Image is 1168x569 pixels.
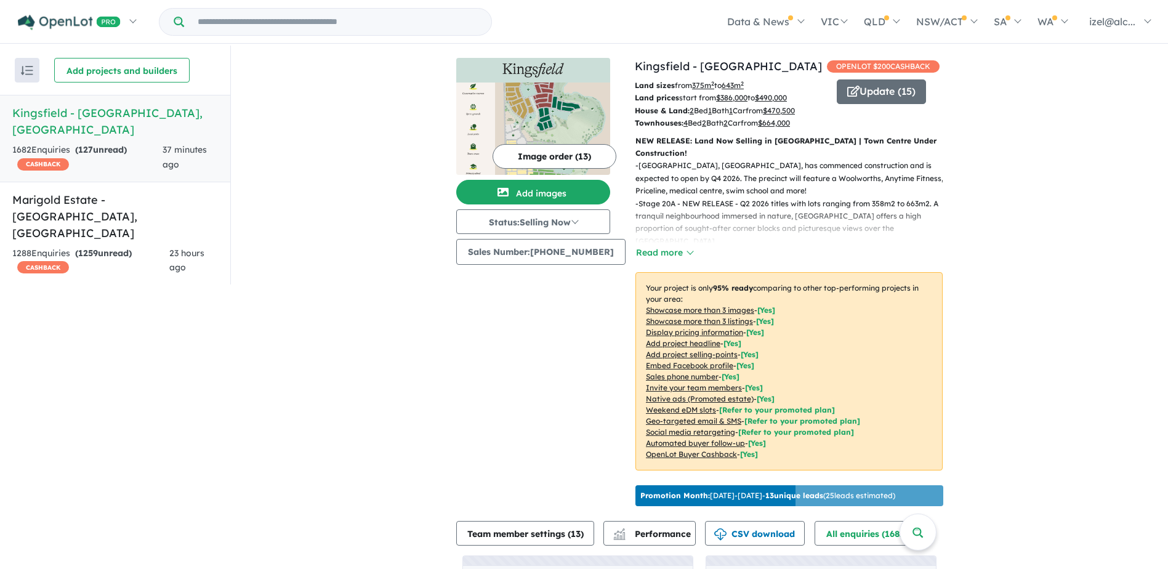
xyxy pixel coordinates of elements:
[716,93,747,102] u: $ 386,000
[635,105,828,117] p: Bed Bath Car from
[78,248,98,259] span: 1259
[17,158,69,171] span: CASHBACK
[456,83,610,175] img: Kingsfield - Sunbury
[646,383,742,392] u: Invite your team members
[646,416,741,426] u: Geo-targeted email & SMS
[169,248,204,273] span: 23 hours ago
[17,261,69,273] span: CASHBACK
[744,416,860,426] span: [Refer to your promoted plan]
[765,491,823,500] b: 13 unique leads
[615,528,691,539] span: Performance
[456,58,610,175] a: Kingsfield - Sunbury LogoKingsfield - Sunbury
[646,361,733,370] u: Embed Facebook profile
[746,328,764,337] span: [ Yes ]
[493,144,616,169] button: Image order (13)
[736,361,754,370] span: [ Yes ]
[705,521,805,546] button: CSV download
[757,394,775,403] span: [Yes]
[714,81,744,90] span: to
[12,192,218,241] h5: Marigold Estate - [GEOGRAPHIC_DATA] , [GEOGRAPHIC_DATA]
[729,106,733,115] u: 1
[723,118,728,127] u: 2
[635,159,953,197] p: - [GEOGRAPHIC_DATA], [GEOGRAPHIC_DATA], has commenced construction and is expected to open by Q4 ...
[614,528,625,535] img: line-chart.svg
[635,272,943,470] p: Your project is only comparing to other top-performing projects in your area: - - - - - - - - - -...
[713,283,753,293] b: 95 % ready
[12,143,163,172] div: 1682 Enquir ies
[722,81,744,90] u: 643 m
[646,394,754,403] u: Native ads (Promoted estate)
[635,79,828,92] p: from
[723,339,741,348] span: [ Yes ]
[646,450,737,459] u: OpenLot Buyer Cashback
[18,15,121,30] img: Openlot PRO Logo White
[21,66,33,75] img: sort.svg
[603,521,696,546] button: Performance
[711,80,714,87] sup: 2
[646,372,719,381] u: Sales phone number
[758,118,790,127] u: $ 664,000
[827,60,940,73] span: OPENLOT $ 200 CASHBACK
[741,350,759,359] span: [ Yes ]
[1089,15,1135,28] span: izel@alc...
[635,246,693,260] button: Read more
[635,117,828,129] p: Bed Bath Car from
[683,118,688,127] u: 4
[815,521,926,546] button: All enquiries (1682)
[635,106,690,115] b: House & Land:
[708,106,712,115] u: 1
[646,405,716,414] u: Weekend eDM slots
[456,521,594,546] button: Team member settings (13)
[837,79,926,104] button: Update (15)
[646,339,720,348] u: Add project headline
[748,438,766,448] span: [Yes]
[755,93,787,102] u: $ 490,000
[646,317,753,326] u: Showcase more than 3 listings
[741,80,744,87] sup: 2
[12,105,218,138] h5: Kingsfield - [GEOGRAPHIC_DATA] , [GEOGRAPHIC_DATA]
[690,106,694,115] u: 2
[456,239,626,265] button: Sales Number:[PHONE_NUMBER]
[745,383,763,392] span: [ Yes ]
[78,144,93,155] span: 127
[613,532,626,540] img: bar-chart.svg
[456,180,610,204] button: Add images
[461,63,605,78] img: Kingsfield - Sunbury Logo
[635,92,828,104] p: start from
[12,246,169,276] div: 1288 Enquir ies
[747,93,787,102] span: to
[646,427,735,437] u: Social media retargeting
[571,528,581,539] span: 13
[719,405,835,414] span: [Refer to your promoted plan]
[163,144,207,170] span: 37 minutes ago
[763,106,795,115] u: $ 470,500
[756,317,774,326] span: [ Yes ]
[646,438,745,448] u: Automated buyer follow-up
[187,9,489,35] input: Try estate name, suburb, builder or developer
[635,93,679,102] b: Land prices
[702,118,706,127] u: 2
[635,198,953,248] p: - Stage 20A - NEW RELEASE - Q2 2026 titles with lots ranging from 358m2 to 663m2. A tranquil neig...
[714,528,727,541] img: download icon
[722,372,739,381] span: [ Yes ]
[640,491,710,500] b: Promotion Month:
[692,81,714,90] u: 375 m
[740,450,758,459] span: [Yes]
[635,118,683,127] b: Townhouses:
[738,427,854,437] span: [Refer to your promoted plan]
[757,305,775,315] span: [ Yes ]
[75,248,132,259] strong: ( unread)
[635,81,675,90] b: Land sizes
[646,328,743,337] u: Display pricing information
[635,59,822,73] a: Kingsfield - [GEOGRAPHIC_DATA]
[646,305,754,315] u: Showcase more than 3 images
[640,490,895,501] p: [DATE] - [DATE] - ( 25 leads estimated)
[646,350,738,359] u: Add project selling-points
[54,58,190,83] button: Add projects and builders
[456,209,610,234] button: Status:Selling Now
[635,135,943,160] p: NEW RELEASE: Land Now Selling in [GEOGRAPHIC_DATA] | Town Centre Under Construction!
[75,144,127,155] strong: ( unread)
